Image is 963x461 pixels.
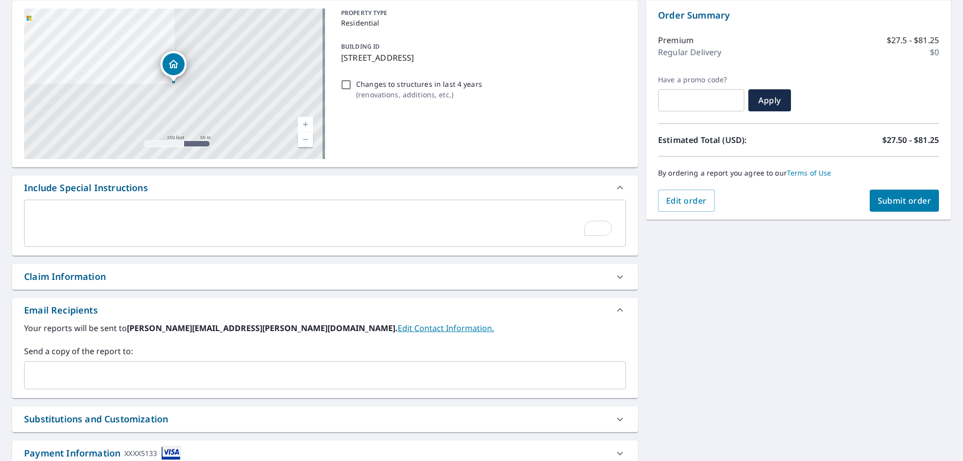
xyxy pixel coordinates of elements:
div: Substitutions and Customization [24,412,168,426]
p: BUILDING ID [341,42,380,51]
p: PROPERTY TYPE [341,9,622,18]
p: Order Summary [658,9,939,22]
a: EditContactInfo [398,323,494,334]
div: XXXX5133 [124,446,157,460]
div: Email Recipients [12,298,638,322]
label: Send a copy of the report to: [24,345,626,357]
a: Current Level 17, Zoom In [298,117,313,132]
p: [STREET_ADDRESS] [341,52,622,64]
div: Substitutions and Customization [12,406,638,432]
button: Apply [748,89,791,111]
p: $27.50 - $81.25 [882,134,939,146]
span: Submit order [878,195,931,206]
button: Edit order [658,190,715,212]
button: Submit order [870,190,939,212]
p: ( renovations, additions, etc. ) [356,89,482,100]
span: Edit order [666,195,707,206]
div: Include Special Instructions [12,176,638,200]
p: Residential [341,18,622,28]
div: Email Recipients [24,303,98,317]
div: Dropped pin, building 1, Residential property, 94 Spinet St Asheville, NC 28806 [160,51,187,82]
label: Have a promo code? [658,75,744,84]
p: Premium [658,34,694,46]
p: Regular Delivery [658,46,721,58]
p: Changes to structures in last 4 years [356,79,482,89]
div: Claim Information [12,264,638,289]
p: $0 [930,46,939,58]
a: Terms of Use [787,168,832,178]
textarea: To enrich screen reader interactions, please activate Accessibility in Grammarly extension settings [31,209,619,238]
p: Estimated Total (USD): [658,134,798,146]
p: $27.5 - $81.25 [887,34,939,46]
div: Include Special Instructions [24,181,148,195]
div: Claim Information [24,270,106,283]
p: By ordering a report you agree to our [658,169,939,178]
div: Payment Information [24,446,181,460]
b: [PERSON_NAME][EMAIL_ADDRESS][PERSON_NAME][DOMAIN_NAME]. [127,323,398,334]
img: cardImage [162,446,181,460]
label: Your reports will be sent to [24,322,626,334]
span: Apply [756,95,783,106]
a: Current Level 17, Zoom Out [298,132,313,147]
